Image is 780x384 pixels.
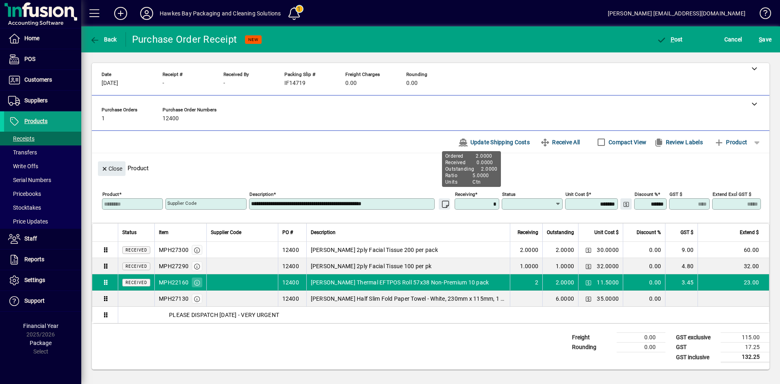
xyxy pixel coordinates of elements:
[635,191,658,197] mat-label: Discount %
[568,333,617,343] td: Freight
[162,115,179,122] span: 12400
[159,295,188,303] div: MPH27130
[4,28,81,49] a: Home
[126,248,147,252] span: Received
[597,246,619,254] span: 30.0000
[669,191,682,197] mat-label: GST $
[722,32,744,47] button: Cancel
[311,228,336,237] span: Description
[594,228,619,237] span: Unit Cost $
[680,228,693,237] span: GST $
[24,297,45,304] span: Support
[4,229,81,249] a: Staff
[8,149,37,156] span: Transfers
[568,343,617,352] td: Rounding
[442,151,501,187] div: Ordered 2.0000 Received 0.0000 Outstanding 2.0000 Ratio 5.0000 Units Ctn
[4,215,81,228] a: Price Updates
[406,80,418,87] span: 0.00
[159,228,169,237] span: Item
[542,274,578,291] td: 2.0000
[81,32,126,47] app-page-header-button: Back
[608,7,745,20] div: [PERSON_NAME] [EMAIL_ADDRESS][DOMAIN_NAME]
[617,343,665,352] td: 0.00
[24,76,52,83] span: Customers
[721,343,769,352] td: 17.25
[126,280,147,285] span: Received
[223,80,225,87] span: -
[24,235,37,242] span: Staff
[654,136,703,149] span: Review Labels
[754,2,770,28] a: Knowledge Base
[597,262,619,270] span: 32.0000
[583,277,594,288] button: Change Price Levels
[8,163,38,169] span: Write Offs
[24,35,39,41] span: Home
[278,291,306,307] td: 12400
[8,218,48,225] span: Price Updates
[4,70,81,90] a: Customers
[698,242,769,258] td: 60.00
[740,228,759,237] span: Extend $
[502,191,516,197] mat-label: Status
[583,244,594,256] button: Change Price Levels
[249,191,273,197] mat-label: Description
[672,343,721,352] td: GST
[159,262,188,270] div: MPH27290
[211,228,241,237] span: Supplier Code
[102,80,118,87] span: [DATE]
[24,118,48,124] span: Products
[535,278,538,286] span: 2
[671,36,674,43] span: P
[126,264,147,269] span: Received
[96,165,128,172] app-page-header-button: Close
[282,228,293,237] span: PO #
[698,258,769,274] td: 32.00
[518,228,538,237] span: Receiving
[102,115,105,122] span: 1
[4,201,81,215] a: Stocktakes
[24,97,48,104] span: Suppliers
[537,135,583,150] button: Receive All
[8,191,41,197] span: Pricebooks
[698,274,769,291] td: 23.00
[623,274,665,291] td: 0.00
[92,153,769,178] div: Product
[118,311,769,319] div: PLEASE DISPATCH [DATE] - VERY URGENT
[714,136,747,149] span: Product
[520,262,539,270] span: 1.0000
[458,136,530,149] span: Update Shipping Costs
[583,293,594,304] button: Change Price Levels
[90,36,117,43] span: Back
[665,242,698,258] td: 9.00
[721,352,769,362] td: 132.25
[8,204,41,211] span: Stocktakes
[597,278,619,286] span: 11.5000
[607,138,646,146] label: Compact View
[134,6,160,21] button: Profile
[654,32,685,47] button: Post
[623,242,665,258] td: 0.00
[455,135,533,150] button: Update Shipping Costs
[132,33,237,46] div: Purchase Order Receipt
[4,291,81,311] a: Support
[167,200,197,206] mat-label: Supplier Code
[542,291,578,307] td: 6.0000
[284,80,305,87] span: IF14719
[724,33,742,46] span: Cancel
[278,242,306,258] td: 12400
[160,7,281,20] div: Hawkes Bay Packaging and Cleaning Solutions
[4,187,81,201] a: Pricebooks
[520,246,539,254] span: 2.0000
[24,56,35,62] span: POS
[306,274,510,291] td: [PERSON_NAME] Thermal EFTPOS Roll 57x38 Non-Premium 10 pack
[4,159,81,173] a: Write Offs
[637,228,661,237] span: Discount %
[23,323,58,329] span: Financial Year
[24,256,44,263] span: Reports
[759,36,762,43] span: S
[101,162,122,176] span: Close
[8,135,35,142] span: Receipts
[98,161,126,176] button: Close
[159,246,188,254] div: MPH27300
[540,136,580,149] span: Receive All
